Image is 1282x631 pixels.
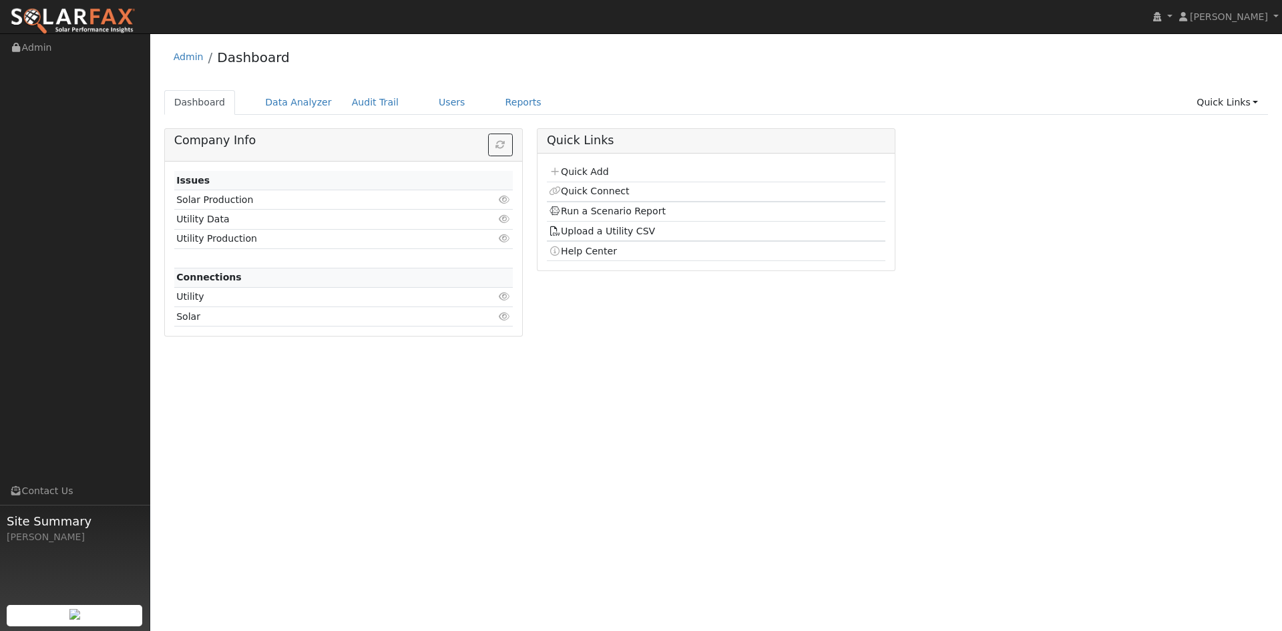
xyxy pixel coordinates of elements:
[69,609,80,620] img: retrieve
[499,234,511,243] i: Click to view
[174,210,458,229] td: Utility Data
[549,186,629,196] a: Quick Connect
[217,49,290,65] a: Dashboard
[174,229,458,248] td: Utility Production
[549,166,608,177] a: Quick Add
[549,246,617,256] a: Help Center
[174,134,513,148] h5: Company Info
[547,134,885,148] h5: Quick Links
[7,512,143,530] span: Site Summary
[549,206,666,216] a: Run a Scenario Report
[342,90,409,115] a: Audit Trail
[1187,90,1268,115] a: Quick Links
[174,190,458,210] td: Solar Production
[499,214,511,224] i: Click to view
[174,51,204,62] a: Admin
[174,307,458,327] td: Solar
[255,90,342,115] a: Data Analyzer
[549,226,655,236] a: Upload a Utility CSV
[499,292,511,301] i: Click to view
[10,7,136,35] img: SolarFax
[499,312,511,321] i: Click to view
[7,530,143,544] div: [PERSON_NAME]
[176,175,210,186] strong: Issues
[1190,11,1268,22] span: [PERSON_NAME]
[174,287,458,306] td: Utility
[499,195,511,204] i: Click to view
[164,90,236,115] a: Dashboard
[495,90,552,115] a: Reports
[429,90,475,115] a: Users
[176,272,242,282] strong: Connections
